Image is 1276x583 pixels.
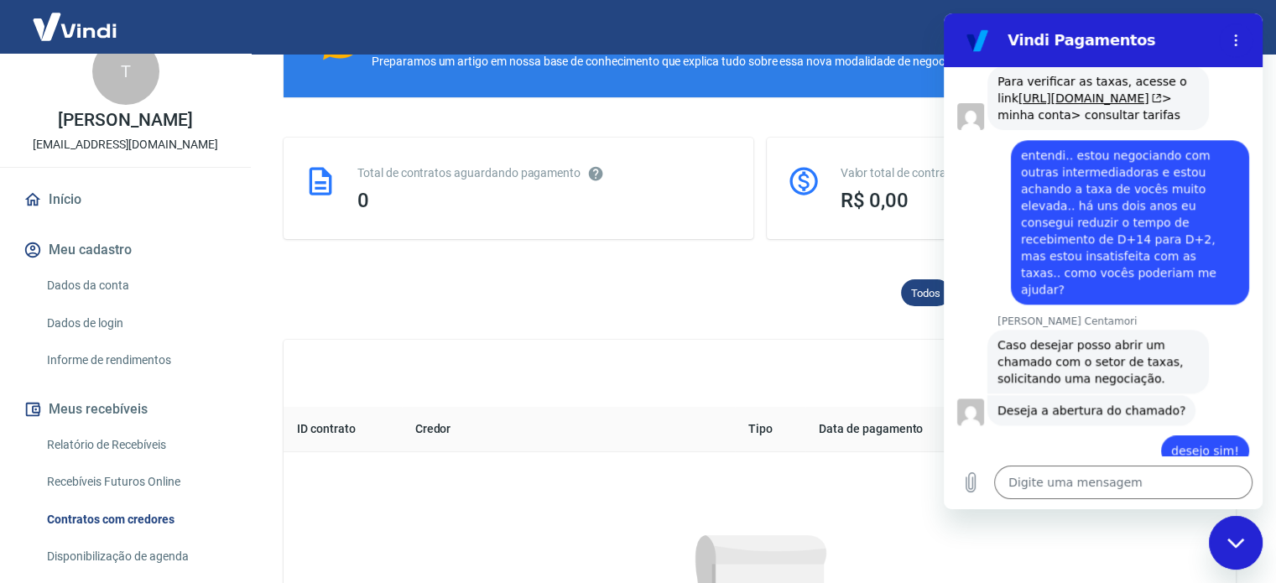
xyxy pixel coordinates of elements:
[944,13,1263,509] iframe: Janela de mensagens
[841,189,909,212] span: R$ 0,00
[20,232,231,268] button: Meu cadastro
[901,279,950,306] div: Todos
[805,407,987,452] th: Data de pagamento
[58,112,192,129] p: [PERSON_NAME]
[40,306,231,341] a: Dados de login
[20,181,231,218] a: Início
[357,189,733,212] div: 0
[284,407,402,452] th: ID contrato
[20,391,231,428] button: Meus recebíveis
[587,165,604,182] svg: Esses contratos não se referem à Vindi, mas sim a outras instituições.
[402,407,735,452] th: Credor
[40,428,231,462] a: Relatório de Recebíveis
[1209,516,1263,570] iframe: Botão para abrir a janela de mensagens, conversa em andamento
[40,343,231,377] a: Informe de rendimentos
[1195,12,1256,43] button: Sair
[92,38,159,105] div: T
[901,287,950,299] span: Todos
[40,268,231,303] a: Dados da conta
[40,539,231,574] a: Disponibilização de agenda
[357,164,733,182] div: Total de contratos aguardando pagamento
[20,1,129,52] img: Vindi
[40,465,231,499] a: Recebíveis Futuros Online
[372,53,1065,70] div: Preparamos um artigo em nossa base de conhecimento que explica tudo sobre essa nova modalidade de...
[40,502,231,537] a: Contratos com credores
[735,407,805,452] th: Tipo
[33,136,218,154] p: [EMAIL_ADDRESS][DOMAIN_NAME]
[841,164,1216,182] div: Valor total de contratos aguardando pagamento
